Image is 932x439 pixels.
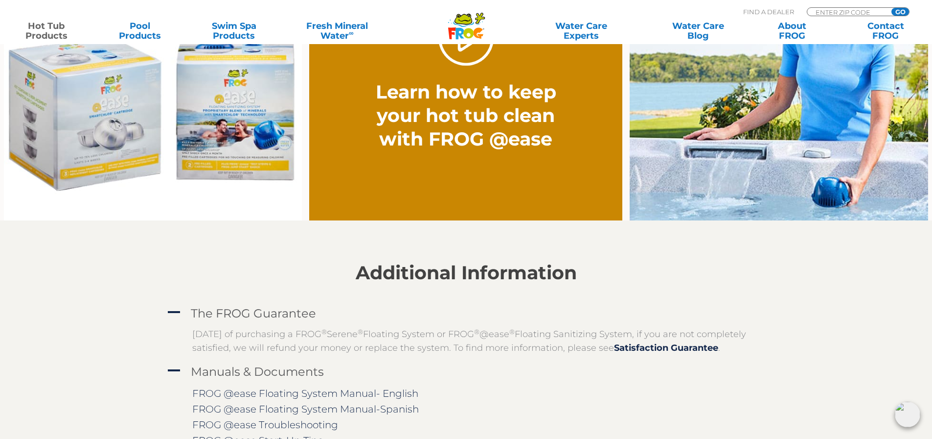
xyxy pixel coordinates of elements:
[291,21,383,41] a: Fresh MineralWater∞
[10,21,83,41] a: Hot TubProducts
[614,342,718,353] a: Satisfaction Guarantee
[104,21,177,41] a: PoolProducts
[349,29,354,37] sup: ∞
[755,21,828,41] a: AboutFROG
[192,327,755,355] p: [DATE] of purchasing a FROG Serene Floating System or FROG @ease Floating Sanitizing System, if y...
[522,21,640,41] a: Water CareExperts
[166,364,181,378] span: A
[192,403,419,415] a: FROG @ease Floating System Manual-Spanish
[891,8,909,16] input: GO
[895,402,920,427] img: openIcon
[192,388,418,399] a: FROG @ease Floating System Manual- English
[815,8,881,16] input: Zip Code Form
[321,328,327,336] sup: ®
[191,307,316,320] h4: The FROG Guarantee
[743,7,794,16] p: Find A Dealer
[191,365,324,378] h4: Manuals & Documents
[165,363,767,381] a: A Manuals & Documents
[356,80,575,151] h2: Learn how to keep your hot tub clean with FROG @ease
[198,21,271,41] a: Swim SpaProducts
[166,305,181,320] span: A
[474,328,479,336] sup: ®
[192,419,338,431] a: FROG @ease Troubleshooting
[358,328,363,336] sup: ®
[509,328,515,336] sup: ®
[165,304,767,322] a: A The FROG Guarantee
[849,21,922,41] a: ContactFROG
[661,21,734,41] a: Water CareBlog
[165,262,767,284] h2: Additional Information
